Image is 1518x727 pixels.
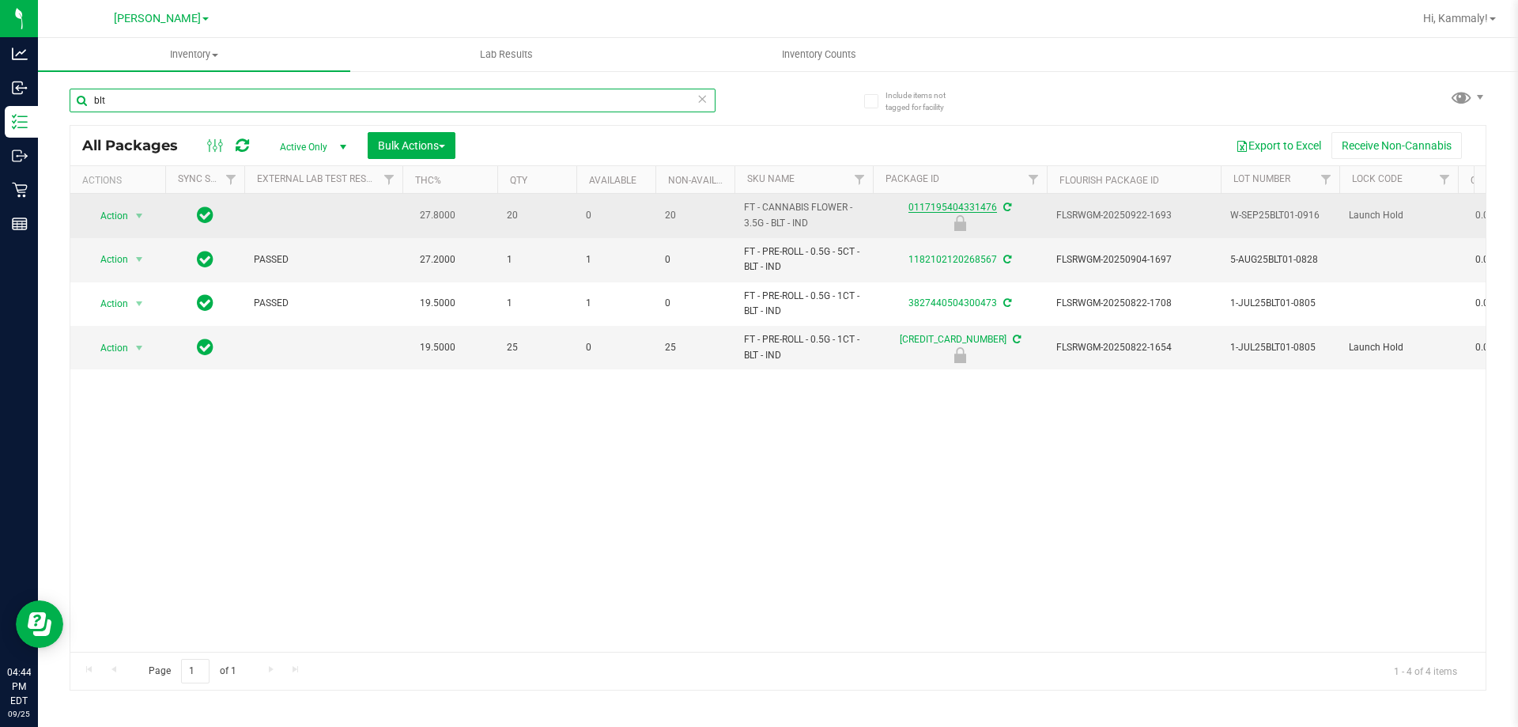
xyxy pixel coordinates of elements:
div: Actions [82,175,159,186]
span: Action [86,205,129,227]
span: 19.5000 [412,292,463,315]
span: FT - PRE-ROLL - 0.5G - 1CT - BLT - IND [744,332,863,362]
a: 1182102120268567 [908,254,997,265]
span: 0 [665,252,725,267]
span: Sync from Compliance System [1001,254,1011,265]
inline-svg: Retail [12,182,28,198]
span: 0.0000 [1467,336,1513,359]
a: Filter [1313,166,1339,193]
a: External Lab Test Result [257,173,381,184]
span: Sync from Compliance System [1001,297,1011,309]
span: select [130,337,149,359]
div: Launch Hold [870,347,1049,363]
span: 1 [586,296,646,311]
a: Filter [376,166,402,193]
input: 1 [181,659,210,683]
span: PASSED [254,296,393,311]
a: THC% [415,175,441,186]
span: 20 [507,208,567,223]
span: FLSRWGM-20250904-1697 [1056,252,1211,267]
span: Inventory [38,47,350,62]
button: Export to Excel [1225,132,1331,159]
span: In Sync [197,292,213,314]
span: 1 [507,296,567,311]
span: Include items not tagged for facility [885,89,965,113]
span: 5-AUG25BLT01-0828 [1230,252,1330,267]
span: select [130,293,149,315]
span: FLSRWGM-20250822-1654 [1056,340,1211,355]
span: FLSRWGM-20250922-1693 [1056,208,1211,223]
a: Filter [847,166,873,193]
span: 0.0000 [1467,248,1513,271]
span: FT - PRE-ROLL - 0.5G - 1CT - BLT - IND [744,289,863,319]
span: 0 [665,296,725,311]
span: Bulk Actions [378,139,445,152]
input: Search Package ID, Item Name, SKU, Lot or Part Number... [70,89,716,112]
span: All Packages [82,137,194,154]
p: 04:44 PM EDT [7,665,31,708]
span: Action [86,293,129,315]
span: Page of 1 [135,659,249,683]
a: Inventory Counts [663,38,975,71]
span: Launch Hold [1349,340,1448,355]
span: FLSRWGM-20250822-1708 [1056,296,1211,311]
a: [CREDIT_CARD_NUMBER] [900,334,1006,345]
a: Lab Results [350,38,663,71]
span: 1 [586,252,646,267]
a: Qty [510,175,527,186]
span: Inventory Counts [761,47,878,62]
inline-svg: Inventory [12,114,28,130]
span: 19.5000 [412,336,463,359]
iframe: Resource center [16,600,63,648]
inline-svg: Inbound [12,80,28,96]
span: 1 [507,252,567,267]
span: 20 [665,208,725,223]
span: [PERSON_NAME] [114,12,201,25]
inline-svg: Reports [12,216,28,232]
a: Filter [1432,166,1458,193]
span: select [130,248,149,271]
span: FT - CANNABIS FLOWER - 3.5G - BLT - IND [744,200,863,230]
inline-svg: Outbound [12,148,28,164]
p: 09/25 [7,708,31,720]
span: Lab Results [459,47,554,62]
a: Flourish Package ID [1059,175,1159,186]
inline-svg: Analytics [12,46,28,62]
span: In Sync [197,336,213,358]
span: 1-JUL25BLT01-0805 [1230,296,1330,311]
span: 0 [586,340,646,355]
a: CBD% [1471,175,1496,186]
a: 0117195404331476 [908,202,997,213]
div: Launch Hold [870,215,1049,231]
span: select [130,205,149,227]
span: 1-JUL25BLT01-0805 [1230,340,1330,355]
span: Clear [697,89,708,109]
span: Sync from Compliance System [1001,202,1011,213]
span: Sync from Compliance System [1010,334,1021,345]
span: 25 [665,340,725,355]
span: Action [86,337,129,359]
span: FT - PRE-ROLL - 0.5G - 5CT - BLT - IND [744,244,863,275]
span: W-SEP25BLT01-0916 [1230,208,1330,223]
span: 27.2000 [412,248,463,271]
a: Sync Status [178,173,239,184]
a: Lock Code [1352,173,1403,184]
a: Package ID [885,173,939,184]
span: 25 [507,340,567,355]
span: Hi, Kammaly! [1423,12,1488,25]
a: Inventory [38,38,350,71]
span: In Sync [197,248,213,271]
span: 27.8000 [412,204,463,227]
a: Lot Number [1233,173,1290,184]
button: Bulk Actions [368,132,455,159]
span: PASSED [254,252,393,267]
span: Launch Hold [1349,208,1448,223]
a: 3827440504300473 [908,297,997,309]
span: In Sync [197,204,213,226]
button: Receive Non-Cannabis [1331,132,1462,159]
a: Available [589,175,636,186]
a: SKU Name [747,173,795,184]
a: Non-Available [668,175,738,186]
a: Filter [218,166,244,193]
span: 0.0000 [1467,204,1513,227]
